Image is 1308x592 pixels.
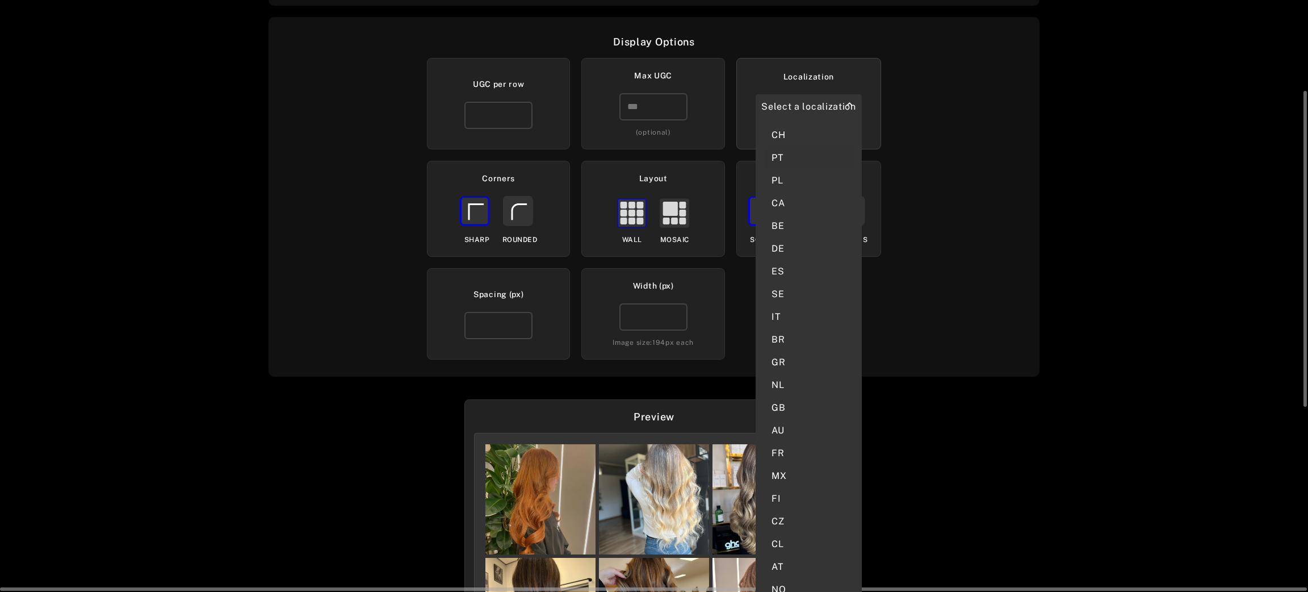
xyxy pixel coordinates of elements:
[765,169,853,192] div: PL
[473,78,525,90] div: UGC per row
[473,289,523,301] div: Spacing (px)
[750,235,780,245] span: SQUARE
[765,533,853,556] div: CL
[485,444,596,555] img: INS_DEkTKW_oEZA_0
[765,510,853,533] div: CZ
[765,260,853,283] div: ES
[765,147,853,169] div: PT
[474,409,834,424] div: Preview
[502,235,538,245] span: ROUNDED
[765,419,853,442] div: AU
[712,444,823,555] img: INS_DEfbb0sM_a4_0
[633,280,674,292] div: Width (px)
[622,235,642,245] span: WALL
[844,98,856,110] i: keyboard_arrow_up
[765,351,853,374] div: GR
[634,70,672,82] div: Max UGC
[639,173,668,185] div: Layout
[765,556,853,578] div: AT
[765,397,853,419] div: GB
[599,444,709,555] img: INS_DEkSzH4i1sq_0
[613,337,694,348] div: Image size: 194 px each
[1251,537,1308,592] div: Widget de chat
[765,374,853,397] div: NL
[613,34,695,49] div: Display Options
[765,328,853,351] div: BR
[765,465,853,487] div: MX
[756,94,862,119] div: Select a localization
[765,124,853,147] div: CH
[765,442,853,465] div: FR
[636,127,671,137] div: (optional)
[482,173,515,185] div: Corners
[1251,537,1308,592] iframe: Chat Widget
[765,237,853,260] div: DE
[660,235,689,245] span: MOSAIC
[783,71,834,83] div: Localization
[464,235,490,245] span: SHARP
[765,192,853,215] div: CA
[765,487,853,510] div: FI
[765,306,853,328] div: IT
[765,215,853,237] div: BE
[765,283,853,306] div: SE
